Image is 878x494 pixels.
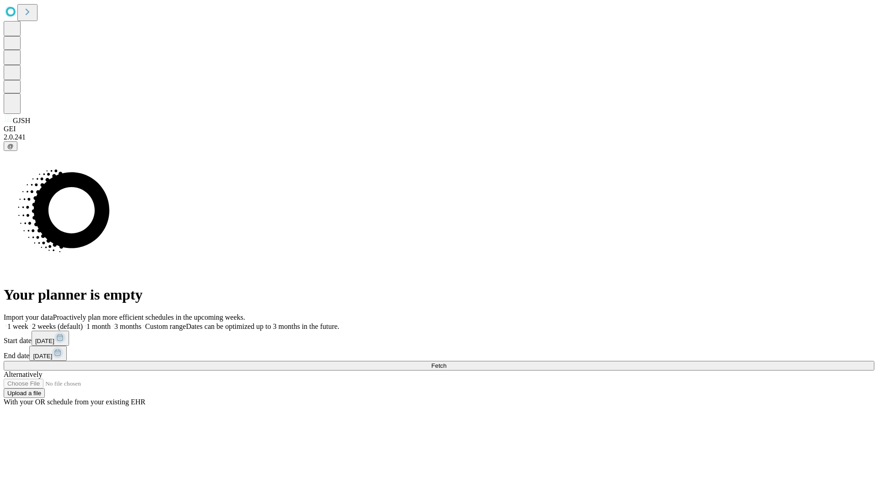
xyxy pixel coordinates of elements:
div: Start date [4,331,874,346]
span: @ [7,143,14,150]
span: 1 month [86,322,111,330]
button: [DATE] [29,346,67,361]
span: Import your data [4,313,53,321]
span: 2 weeks (default) [32,322,83,330]
div: 2.0.241 [4,133,874,141]
span: 3 months [114,322,141,330]
span: Fetch [431,362,446,369]
span: Proactively plan more efficient schedules in the upcoming weeks. [53,313,245,321]
span: [DATE] [33,353,52,360]
span: Custom range [145,322,186,330]
button: [DATE] [32,331,69,346]
span: 1 week [7,322,28,330]
span: With your OR schedule from your existing EHR [4,398,145,406]
div: End date [4,346,874,361]
span: Dates can be optimized up to 3 months in the future. [186,322,339,330]
button: Upload a file [4,388,45,398]
button: Fetch [4,361,874,370]
span: [DATE] [35,338,54,344]
h1: Your planner is empty [4,286,874,303]
button: @ [4,141,17,151]
span: GJSH [13,117,30,124]
div: GEI [4,125,874,133]
span: Alternatively [4,370,42,378]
